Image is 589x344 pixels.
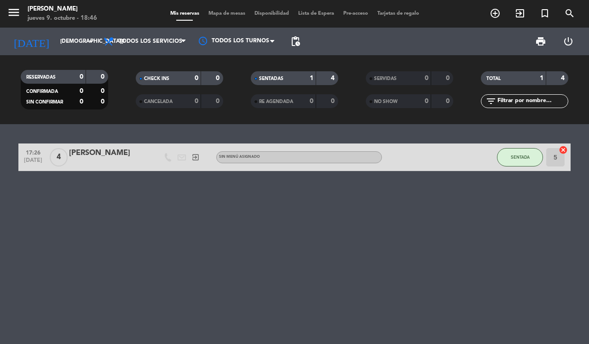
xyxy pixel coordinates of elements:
strong: 0 [216,98,221,104]
i: turned_in_not [539,8,550,19]
span: 4 [50,148,68,166]
span: CANCELADA [144,99,173,104]
strong: 0 [80,74,83,80]
strong: 0 [331,98,336,104]
div: [PERSON_NAME] [69,147,147,159]
strong: 0 [425,75,428,81]
span: SERVIDAS [374,76,397,81]
i: power_settings_new [563,36,574,47]
span: SENTADAS [259,76,283,81]
span: 17:26 [22,147,45,157]
strong: 0 [216,75,221,81]
span: pending_actions [290,36,301,47]
i: exit_to_app [514,8,525,19]
i: menu [7,6,21,19]
span: CONFIRMADA [26,89,58,94]
strong: 0 [80,88,83,94]
span: Lista de Espera [294,11,339,16]
i: search [564,8,575,19]
span: RE AGENDADA [259,99,293,104]
div: [PERSON_NAME] [28,5,97,14]
div: LOG OUT [554,28,582,55]
span: Mis reservas [166,11,204,16]
strong: 1 [310,75,313,81]
strong: 0 [446,98,451,104]
strong: 1 [540,75,543,81]
strong: 0 [101,98,106,105]
span: Disponibilidad [250,11,294,16]
strong: 0 [101,88,106,94]
span: SENTADA [511,155,530,160]
div: jueves 9. octubre - 18:46 [28,14,97,23]
button: menu [7,6,21,23]
button: SENTADA [497,148,543,166]
strong: 0 [425,98,428,104]
span: SIN CONFIRMAR [26,100,63,104]
span: TOTAL [486,76,501,81]
i: filter_list [485,96,497,107]
span: print [535,36,546,47]
strong: 0 [310,98,313,104]
input: Filtrar por nombre... [497,96,568,106]
span: [DATE] [22,157,45,168]
span: Tarjetas de regalo [373,11,424,16]
span: Todos los servicios [119,38,182,45]
i: exit_to_app [191,153,200,161]
i: add_circle_outline [490,8,501,19]
strong: 0 [101,74,106,80]
i: [DATE] [7,31,56,52]
span: Pre-acceso [339,11,373,16]
span: RESERVADAS [26,75,56,80]
strong: 4 [561,75,566,81]
strong: 0 [446,75,451,81]
strong: 4 [331,75,336,81]
span: NO SHOW [374,99,398,104]
strong: 0 [80,98,83,105]
i: arrow_drop_down [86,36,97,47]
i: cancel [559,145,568,155]
strong: 0 [195,75,198,81]
span: CHECK INS [144,76,169,81]
span: Mapa de mesas [204,11,250,16]
span: Sin menú asignado [219,155,260,159]
strong: 0 [195,98,198,104]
